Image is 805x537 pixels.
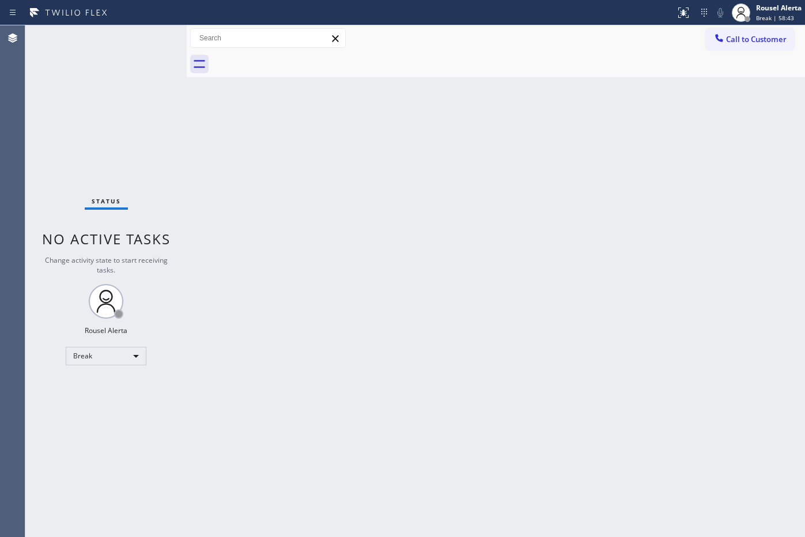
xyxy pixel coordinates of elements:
span: Status [92,197,121,205]
span: Change activity state to start receiving tasks. [45,255,168,275]
div: Rousel Alerta [85,326,127,335]
span: Call to Customer [726,34,787,44]
button: Call to Customer [706,28,794,50]
div: Rousel Alerta [756,3,802,13]
div: Break [66,347,146,365]
span: No active tasks [42,229,171,248]
button: Mute [712,5,728,21]
input: Search [191,29,345,47]
span: Break | 58:43 [756,14,794,22]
